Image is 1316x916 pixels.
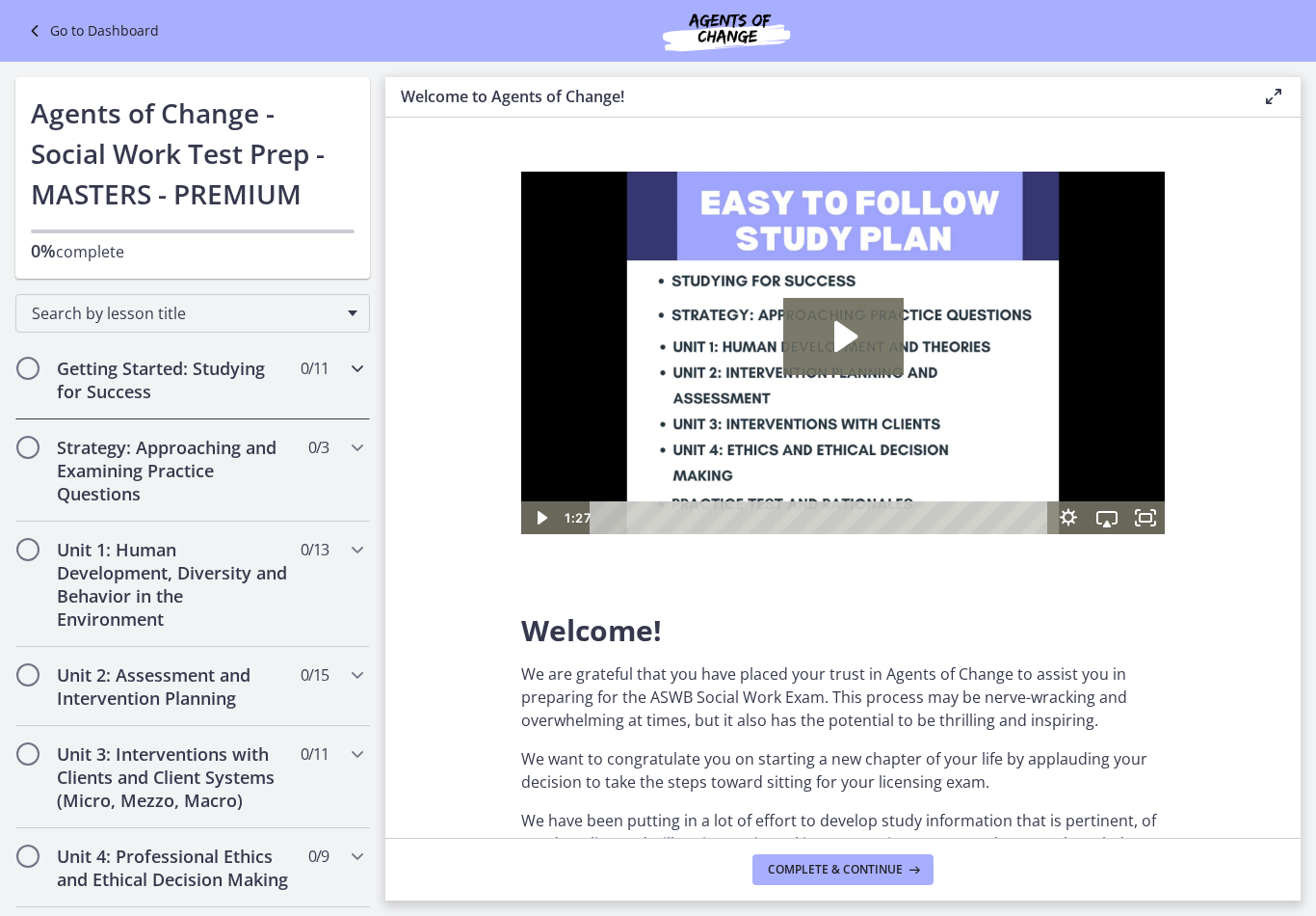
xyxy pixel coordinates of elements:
[15,294,370,333] div: Search by lesson title
[401,85,1231,108] h3: Welcome to Agents of Change!
[31,93,355,214] h1: Agents of Change - Social Work Test Prep - MASTERS - PREMIUM
[57,663,292,710] h2: Unit 2: Assessment and Intervention Planning
[57,436,292,505] h2: Strategy: Approaching and Examining Practice Questions
[301,663,329,687] span: 0 / 15
[31,239,355,263] p: complete
[57,538,292,631] h2: Unit 1: Human Development, Diversity and Behavior in the Environment
[521,610,662,650] span: Welcome!
[308,845,329,868] span: 0 / 9
[308,436,329,459] span: 0 / 3
[57,357,292,403] h2: Getting Started: Studying for Success
[768,862,903,877] span: Complete & continue
[32,303,338,324] span: Search by lesson title
[301,742,329,766] span: 0 / 11
[301,538,329,561] span: 0 / 13
[301,357,329,380] span: 0 / 11
[23,19,159,42] a: Go to Dashboard
[31,239,56,262] span: 0%
[57,845,292,891] h2: Unit 4: Professional Ethics and Ethical Decision Making
[521,747,1165,794] p: We want to congratulate you on starting a new chapter of your life by applauding your decision to...
[521,662,1165,732] p: We are grateful that you have placed your trust in Agents of Change to assist you in preparing fo...
[611,8,842,54] img: Agents of Change Social Work Test Prep
[528,330,566,363] button: Show settings menu
[83,330,518,363] div: Playbar
[605,330,644,363] button: Fullscreen
[752,854,934,885] button: Complete & continue
[57,742,292,812] h2: Unit 3: Interventions with Clients and Client Systems (Micro, Mezzo, Macro)
[262,126,382,203] button: Play Video: c1o6hcmjueu5qasqsu00.mp4
[566,330,605,363] button: Airplay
